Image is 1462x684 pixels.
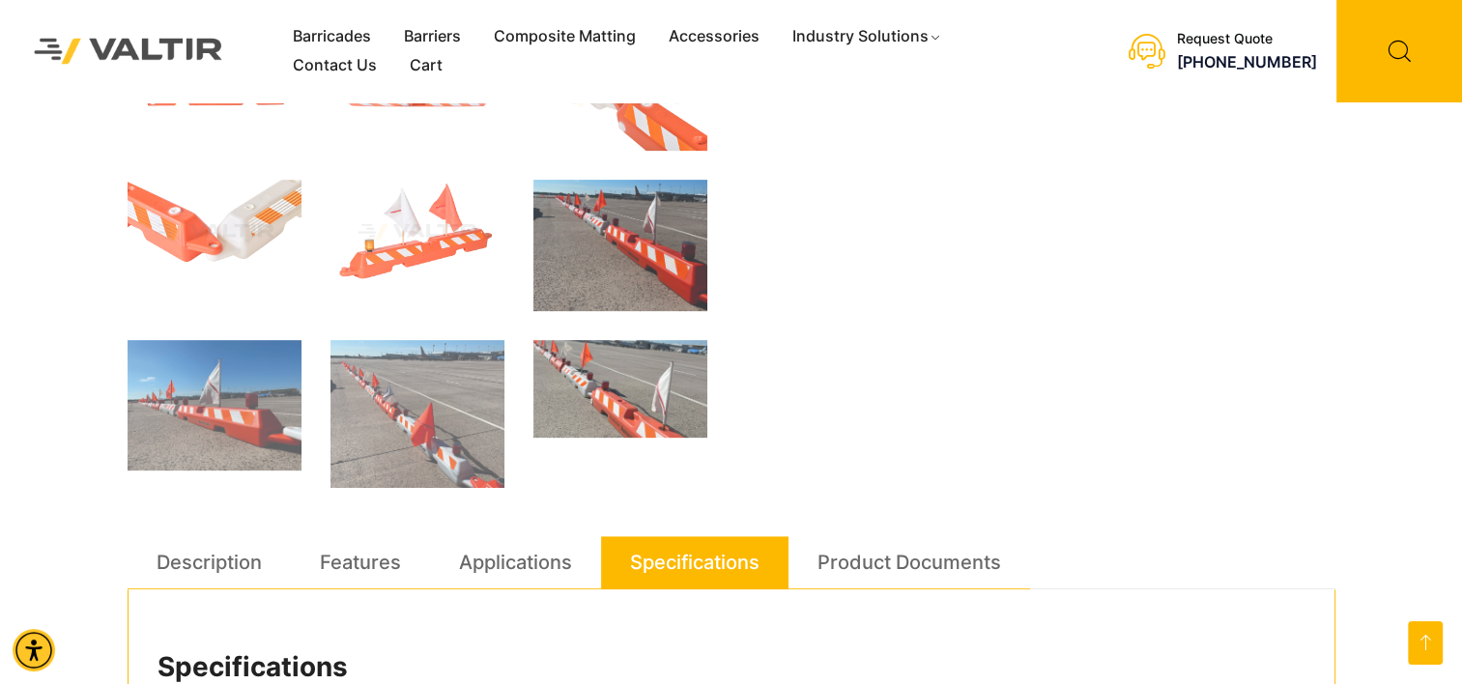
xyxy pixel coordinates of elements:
a: Barriers [387,22,477,51]
a: Specifications [630,536,760,588]
img: A row of traffic barriers with red flags and lights on an airport runway, with planes and termina... [330,340,504,488]
a: Industry Solutions [776,22,959,51]
a: Barricades [276,22,387,51]
h2: Specifications [158,651,1305,684]
img: Two traffic barriers, one orange and one white, connected at an angle, featuring reflective strip... [128,180,301,284]
a: call (888) 496-3625 [1177,52,1317,71]
div: Request Quote [1177,31,1317,47]
a: Applications [459,536,572,588]
div: Accessibility Menu [13,629,55,671]
img: A row of traffic barriers with orange and white stripes, red lights, and flags on an airport tarmac. [533,340,707,438]
a: Description [157,536,262,588]
img: An orange traffic barrier with a flashing light and two flags, one red and one white, for road sa... [330,180,504,284]
a: Accessories [652,22,776,51]
a: Product Documents [817,536,1001,588]
a: Features [320,536,401,588]
a: Composite Matting [477,22,652,51]
a: Contact Us [276,51,393,80]
img: Valtir Rentals [14,18,243,83]
img: A row of red and white safety barriers with flags and lights on an airport tarmac under a clear b... [128,340,301,470]
img: A row of safety barriers with red and white stripes and flags, placed on an airport tarmac. [533,180,707,311]
a: Open this option [1408,621,1443,665]
a: Cart [393,51,459,80]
